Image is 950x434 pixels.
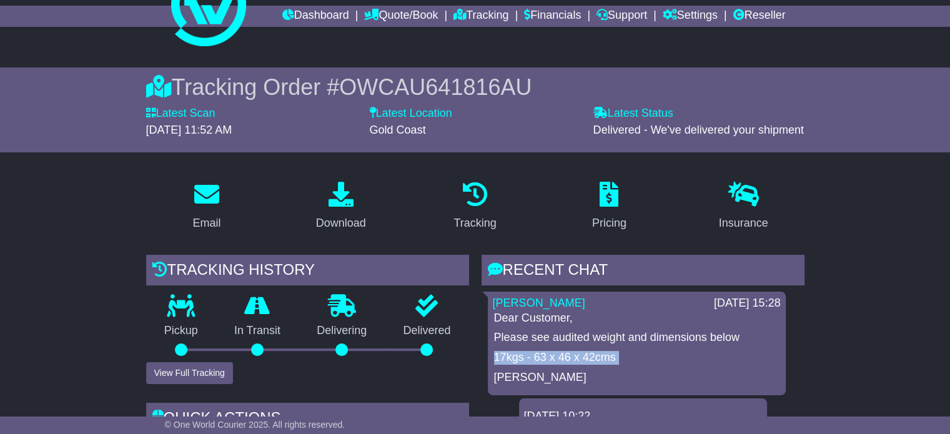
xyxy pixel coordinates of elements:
[593,124,804,136] span: Delivered - We've delivered your shipment
[216,324,299,338] p: In Transit
[663,6,718,27] a: Settings
[493,297,585,309] a: [PERSON_NAME]
[524,410,762,423] div: [DATE] 10:22
[482,255,804,289] div: RECENT CHAT
[370,107,452,121] label: Latest Location
[592,215,626,232] div: Pricing
[316,215,366,232] div: Download
[714,297,781,310] div: [DATE] 15:28
[494,312,779,325] p: Dear Customer,
[524,6,581,27] a: Financials
[146,124,232,136] span: [DATE] 11:52 AM
[385,324,468,338] p: Delivered
[593,107,673,121] label: Latest Status
[146,362,233,384] button: View Full Tracking
[339,74,532,100] span: OWCAU641816AU
[146,255,469,289] div: Tracking history
[282,6,349,27] a: Dashboard
[453,215,496,232] div: Tracking
[192,215,220,232] div: Email
[299,324,385,338] p: Delivering
[711,177,776,236] a: Insurance
[733,6,785,27] a: Reseller
[494,331,779,345] p: Please see audited weight and dimensions below
[453,6,508,27] a: Tracking
[308,177,374,236] a: Download
[494,351,779,365] p: 17kgs - 63 x 46 x 42cms
[364,6,438,27] a: Quote/Book
[494,371,779,385] p: [PERSON_NAME]
[445,177,504,236] a: Tracking
[146,74,804,101] div: Tracking Order #
[370,124,426,136] span: Gold Coast
[584,177,635,236] a: Pricing
[165,420,345,430] span: © One World Courier 2025. All rights reserved.
[146,324,216,338] p: Pickup
[596,6,647,27] a: Support
[146,107,215,121] label: Latest Scan
[184,177,229,236] a: Email
[719,215,768,232] div: Insurance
